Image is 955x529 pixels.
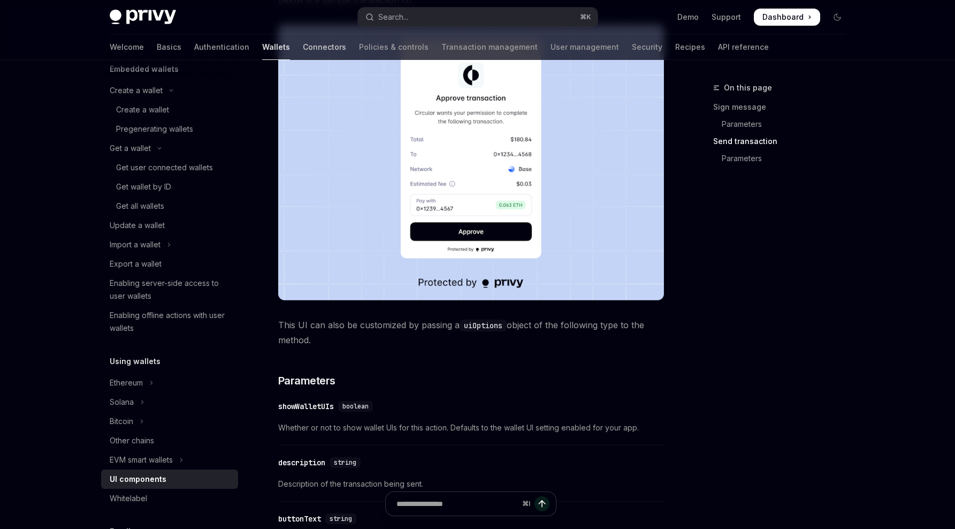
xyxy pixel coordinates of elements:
div: Create a wallet [116,103,169,116]
span: Description of the transaction being sent. [278,478,664,490]
img: images/Trans.png [278,25,664,300]
button: Toggle Bitcoin section [101,412,238,431]
button: Open search [358,7,598,27]
a: UI components [101,470,238,489]
span: string [334,458,356,467]
button: Toggle dark mode [829,9,846,26]
a: Export a wallet [101,254,238,274]
a: Recipes [675,34,705,60]
a: Demo [677,12,699,22]
div: showWalletUIs [278,401,334,412]
a: Get wallet by ID [101,177,238,197]
a: Get user connected wallets [101,158,238,177]
div: Bitcoin [110,415,133,428]
span: Whether or not to show wallet UIs for this action. Defaults to the wallet UI setting enabled for ... [278,421,664,434]
a: Whitelabel [101,489,238,508]
a: API reference [718,34,769,60]
a: Transaction management [441,34,538,60]
div: Ethereum [110,376,143,389]
div: Solana [110,396,134,409]
a: Welcome [110,34,144,60]
a: Get all wallets [101,197,238,216]
div: Whitelabel [110,492,147,505]
span: boolean [342,402,369,411]
a: Basics [157,34,181,60]
div: Export a wallet [110,258,162,270]
a: Send transaction [713,133,854,150]
a: Pregenerating wallets [101,119,238,139]
a: Policies & controls [359,34,429,60]
div: Search... [378,11,408,24]
button: Toggle EVM smart wallets section [101,450,238,470]
a: Wallets [262,34,290,60]
div: description [278,457,325,468]
div: EVM smart wallets [110,454,173,466]
div: Import a wallet [110,238,161,251]
a: Create a wallet [101,100,238,119]
button: Toggle Get a wallet section [101,139,238,158]
a: Enabling offline actions with user wallets [101,306,238,338]
span: This UI can also be customized by passing a object of the following type to the method. [278,318,664,347]
button: Toggle Solana section [101,392,238,412]
div: Get all wallets [116,200,164,213]
button: Toggle Ethereum section [101,373,238,392]
div: Get a wallet [110,142,151,155]
div: Get user connected wallets [116,161,213,174]
a: Authentication [194,34,249,60]
a: Parameters [713,116,854,133]
a: Support [712,12,741,22]
a: Connectors [303,34,346,60]
img: dark logo [110,10,176,25]
code: uiOptions [460,320,507,331]
div: Other chains [110,434,154,447]
div: Update a wallet [110,219,165,232]
a: Other chains [101,431,238,450]
button: Toggle Create a wallet section [101,81,238,100]
a: Update a wallet [101,216,238,235]
div: Enabling offline actions with user wallets [110,309,232,335]
div: Get wallet by ID [116,180,171,193]
a: Dashboard [754,9,820,26]
a: User management [551,34,619,60]
div: UI components [110,473,166,486]
div: Pregenerating wallets [116,123,193,135]
span: ⌘ K [580,13,591,21]
a: Security [632,34,662,60]
a: Parameters [713,150,854,167]
span: Dashboard [762,12,804,22]
button: Send message [534,496,549,511]
a: Sign message [713,99,854,116]
a: Enabling server-side access to user wallets [101,274,238,306]
input: Ask a question... [396,492,518,516]
div: Enabling server-side access to user wallets [110,277,232,303]
span: On this page [724,81,772,94]
h5: Using wallets [110,355,161,368]
div: Create a wallet [110,84,163,97]
span: Parameters [278,373,335,388]
button: Toggle Import a wallet section [101,235,238,254]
